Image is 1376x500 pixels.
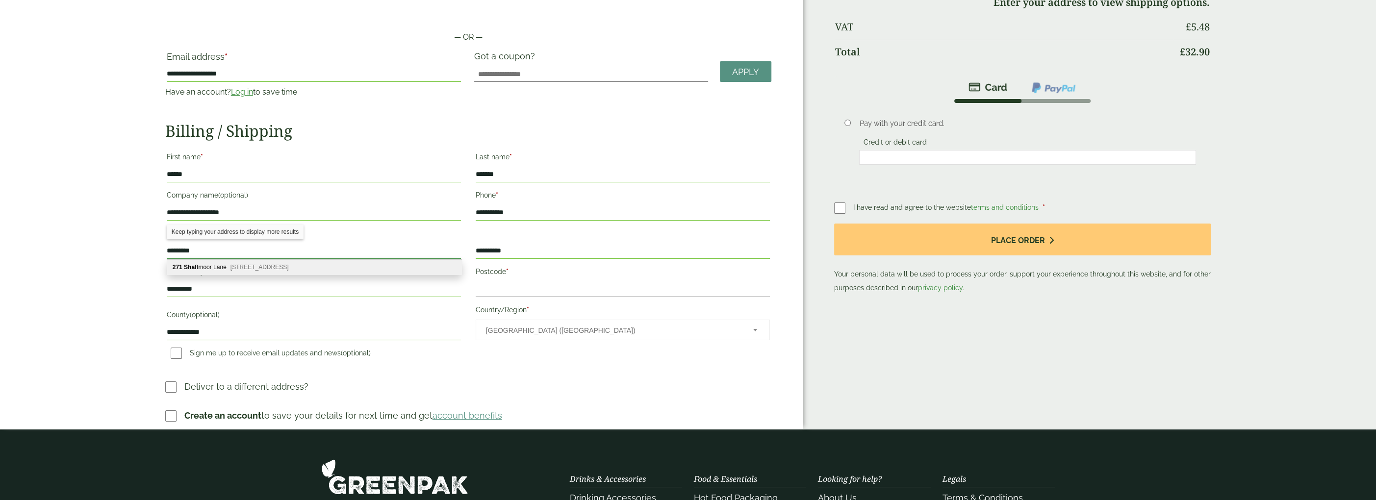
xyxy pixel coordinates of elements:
[184,264,197,271] b: Shaf
[321,459,468,495] img: GreenPak Supplies
[171,348,182,359] input: Sign me up to receive email updates and news(optional)
[165,31,771,43] p: — OR —
[476,265,770,281] label: Postcode
[167,225,304,239] div: Keep typing your address to display more results
[476,150,770,167] label: Last name
[165,122,771,140] h2: Billing / Shipping
[167,260,461,275] div: 271 Shaftmoor Lane
[225,51,228,62] abbr: required
[341,349,371,357] span: (optional)
[167,150,461,167] label: First name
[720,61,771,82] a: Apply
[476,320,770,340] span: Country/Region
[167,308,461,325] label: County
[184,409,502,422] p: to save your details for next time and get
[527,306,529,314] abbr: required
[506,268,509,275] abbr: required
[486,320,740,341] span: United Kingdom (UK)
[184,410,261,421] strong: Create an account
[201,153,203,161] abbr: required
[231,87,253,97] a: Log in
[476,303,770,320] label: Country/Region
[173,264,182,271] b: 271
[204,268,206,275] abbr: required
[167,349,375,360] label: Sign me up to receive email updates and news
[496,191,498,199] abbr: required
[474,51,539,66] label: Got a coupon?
[167,52,461,66] label: Email address
[476,188,770,205] label: Phone
[165,86,462,98] p: Have an account? to save time
[433,410,502,421] a: account benefits
[167,188,461,205] label: Company name
[167,226,461,243] label: Street address
[510,153,512,161] abbr: required
[184,380,308,393] p: Deliver to a different address?
[218,191,248,199] span: (optional)
[190,311,220,319] span: (optional)
[732,67,759,77] span: Apply
[230,264,289,271] span: [STREET_ADDRESS]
